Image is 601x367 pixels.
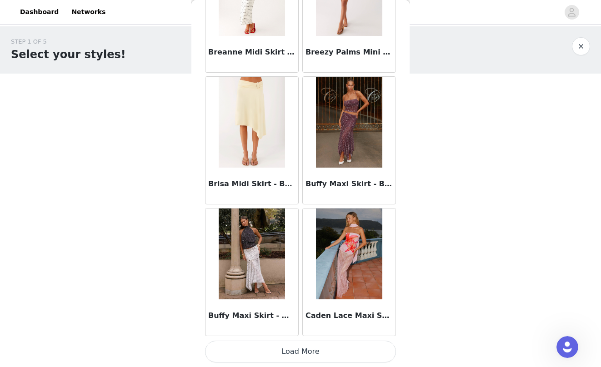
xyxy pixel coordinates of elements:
a: Dashboard [15,2,64,22]
h1: Select your styles! [11,46,126,63]
img: Brisa Midi Skirt - Butter [219,77,285,168]
img: Buffy Maxi Skirt - Burgundy [316,77,382,168]
h3: Buffy Maxi Skirt - White Polkadot [208,310,295,321]
h3: Breanne Midi Skirt - White Polka Dot [208,47,295,58]
div: avatar [567,5,576,20]
h3: Brisa Midi Skirt - Butter [208,179,295,189]
img: Buffy Maxi Skirt - White Polkadot [219,208,285,299]
h3: Breezy Palms Mini Skirt - Serene Orange [306,47,393,58]
div: STEP 1 OF 5 [11,37,126,46]
button: Load More [205,341,396,362]
h3: Buffy Maxi Skirt - Burgundy [306,179,393,189]
h3: Caden Lace Maxi Skirt - Pink [306,310,393,321]
img: Caden Lace Maxi Skirt - Pink [316,208,382,299]
iframe: Intercom live chat [556,336,578,358]
a: Networks [66,2,111,22]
